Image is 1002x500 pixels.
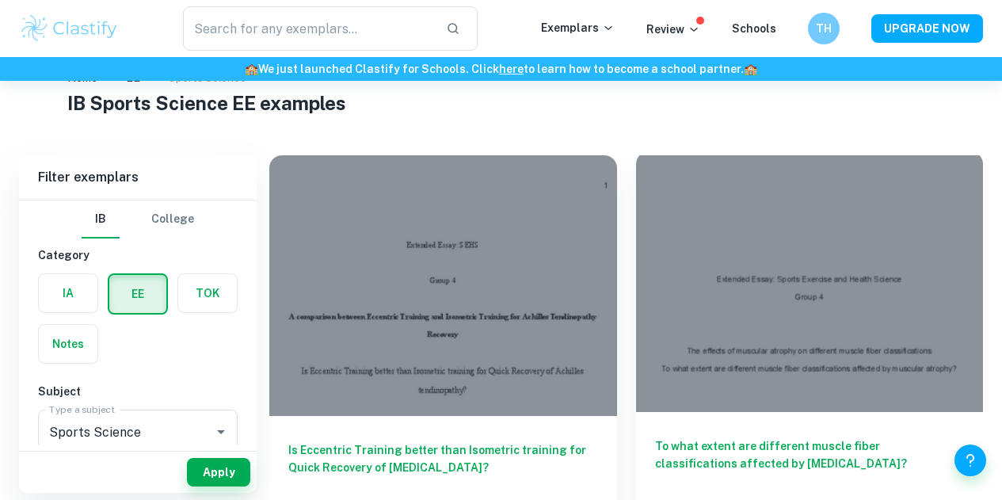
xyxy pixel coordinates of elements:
[808,13,840,44] button: TH
[871,14,983,43] button: UPGRADE NOW
[109,275,166,313] button: EE
[732,22,776,35] a: Schools
[67,89,935,117] h1: IB Sports Science EE examples
[245,63,258,75] span: 🏫
[499,63,524,75] a: here
[288,441,598,494] h6: Is Eccentric Training better than Isometric training for Quick Recovery of [MEDICAL_DATA]?
[82,200,120,239] button: IB
[655,437,965,490] h6: To what extent are different muscle fiber classifications affected by [MEDICAL_DATA]?
[744,63,757,75] span: 🏫
[19,13,120,44] img: Clastify logo
[178,274,237,312] button: TOK
[815,20,833,37] h6: TH
[187,458,250,487] button: Apply
[210,421,232,443] button: Open
[49,403,115,416] label: Type a subject
[38,246,238,264] h6: Category
[38,383,238,400] h6: Subject
[82,200,194,239] div: Filter type choice
[541,19,615,36] p: Exemplars
[954,445,986,476] button: Help and Feedback
[39,274,97,312] button: IA
[3,60,999,78] h6: We just launched Clastify for Schools. Click to learn how to become a school partner.
[646,21,700,38] p: Review
[39,325,97,363] button: Notes
[183,6,433,51] input: Search for any exemplars...
[151,200,194,239] button: College
[19,155,257,200] h6: Filter exemplars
